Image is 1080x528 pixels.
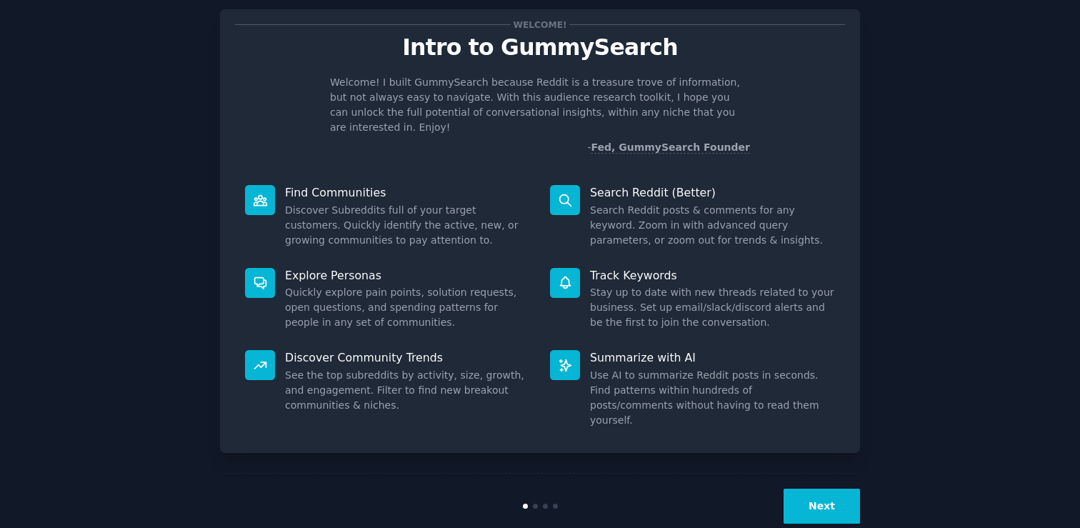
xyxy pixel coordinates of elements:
[590,203,835,248] dd: Search Reddit posts & comments for any keyword. Zoom in with advanced query parameters, or zoom o...
[285,268,530,283] p: Explore Personas
[511,17,569,32] span: Welcome!
[285,203,530,248] dd: Discover Subreddits full of your target customers. Quickly identify the active, new, or growing c...
[587,140,750,155] div: -
[590,368,835,428] dd: Use AI to summarize Reddit posts in seconds. Find patterns within hundreds of posts/comments with...
[590,285,835,330] dd: Stay up to date with new threads related to your business. Set up email/slack/discord alerts and ...
[590,350,835,365] p: Summarize with AI
[590,185,835,200] p: Search Reddit (Better)
[235,35,845,60] p: Intro to GummySearch
[285,350,530,365] p: Discover Community Trends
[591,141,750,154] a: Fed, GummySearch Founder
[285,285,530,330] dd: Quickly explore pain points, solution requests, open questions, and spending patterns for people ...
[330,75,750,135] p: Welcome! I built GummySearch because Reddit is a treasure trove of information, but not always ea...
[285,185,530,200] p: Find Communities
[590,268,835,283] p: Track Keywords
[285,368,530,413] dd: See the top subreddits by activity, size, growth, and engagement. Filter to find new breakout com...
[784,489,860,524] button: Next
